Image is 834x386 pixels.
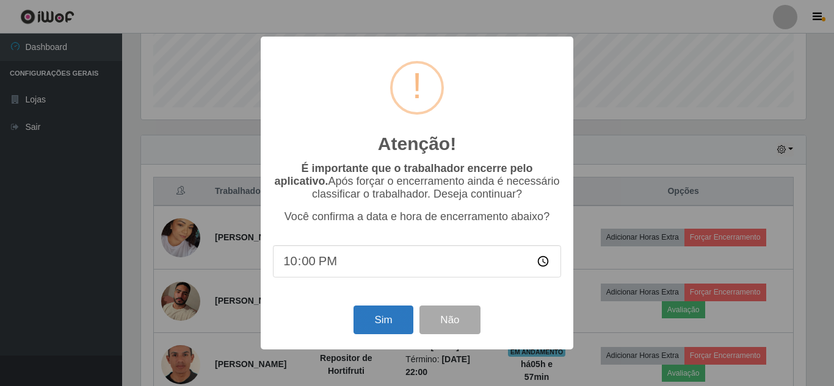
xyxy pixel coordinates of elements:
[354,306,413,334] button: Sim
[273,162,561,201] p: Após forçar o encerramento ainda é necessário classificar o trabalhador. Deseja continuar?
[274,162,532,187] b: É importante que o trabalhador encerre pelo aplicativo.
[273,210,561,223] p: Você confirma a data e hora de encerramento abaixo?
[419,306,480,334] button: Não
[378,133,456,155] h2: Atenção!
